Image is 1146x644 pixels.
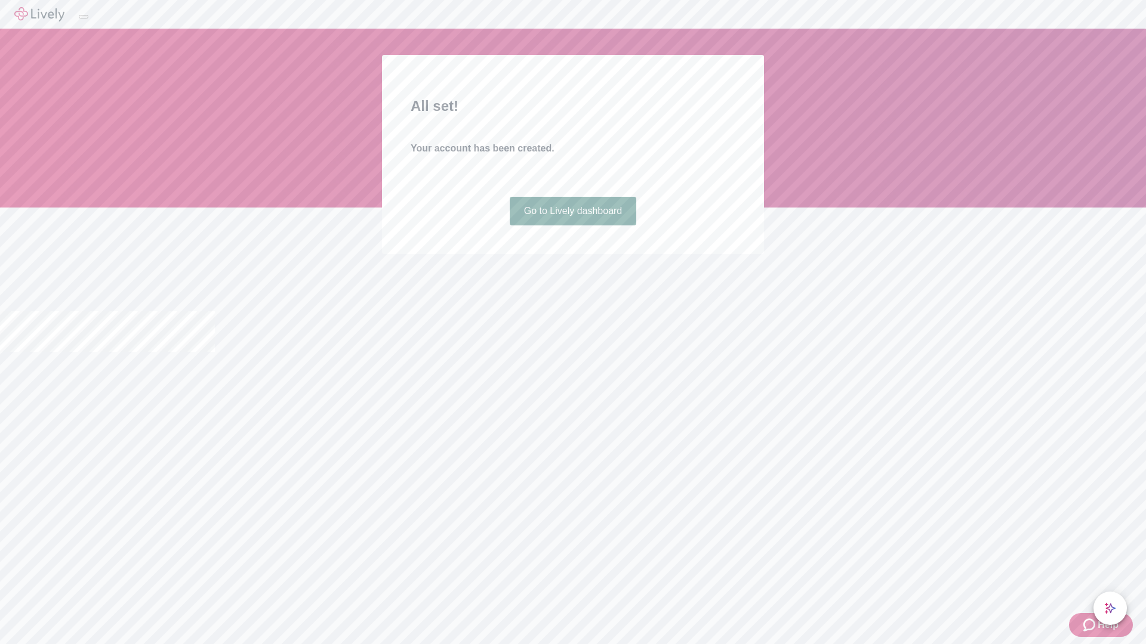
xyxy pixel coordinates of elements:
[411,95,735,117] h2: All set!
[1083,618,1098,632] svg: Zendesk support icon
[14,7,64,21] img: Lively
[411,141,735,156] h4: Your account has been created.
[1069,613,1133,637] button: Zendesk support iconHelp
[1098,618,1119,632] span: Help
[510,197,637,225] a: Go to Lively dashboard
[79,15,88,18] button: Log out
[1104,602,1116,614] svg: Lively AI Assistant
[1093,592,1127,625] button: chat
